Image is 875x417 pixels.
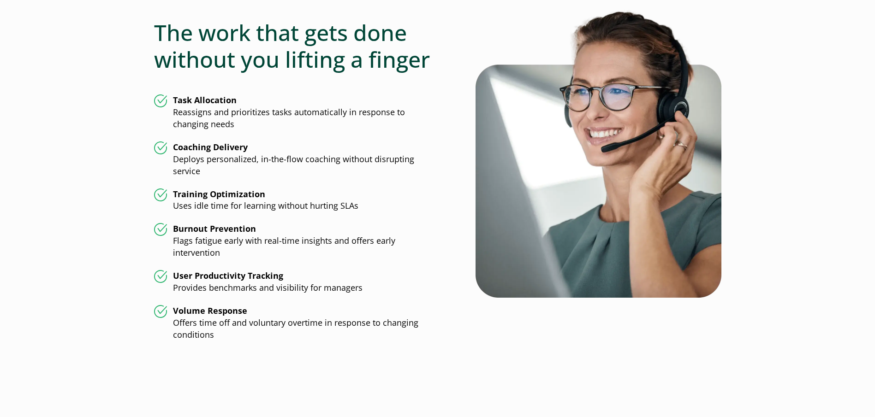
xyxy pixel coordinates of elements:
strong: Training Optimization [173,188,265,200]
h2: The work that gets done without you lifting a finger [154,19,438,72]
strong: User Productivity Tracking [173,270,283,281]
li: Uses idle time for learning without hurting SLAs [154,188,438,212]
strong: Task Allocation [173,94,237,106]
strong: Volume Response [173,305,247,316]
strong: Burnout Prevention [173,223,256,234]
li: Deploys personalized, in-the-flow coaching without disrupting service [154,141,438,177]
strong: Coaching Delivery [173,141,248,153]
li: Reassigns and prioritizes tasks automatically in response to changing needs [154,94,438,130]
li: Flags fatigue early with real-time insights and offers early intervention [154,223,438,259]
li: Provides benchmarks and visibility for managers [154,270,438,294]
li: Offers time off and voluntary overtime in response to changing conditions [154,305,438,341]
